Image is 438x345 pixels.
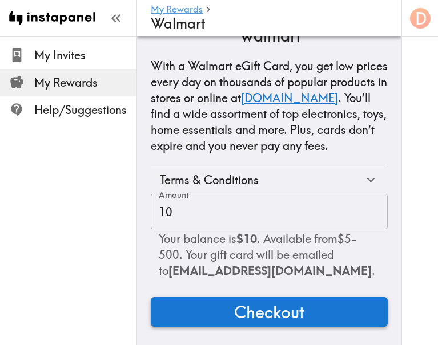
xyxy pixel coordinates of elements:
span: D [415,9,427,29]
button: Checkout [151,297,388,327]
a: [DOMAIN_NAME] [241,91,338,105]
a: My Rewards [151,5,203,15]
b: $10 [236,232,257,246]
div: Terms & Conditions [151,165,388,195]
button: D [409,7,432,30]
span: Help/Suggestions [34,102,136,118]
span: [EMAIL_ADDRESS][DOMAIN_NAME] [168,263,372,278]
span: Checkout [234,301,304,323]
p: With a Walmart eGift Card, you get low prices every day on thousands of popular products in store... [151,58,388,154]
h4: Walmart [151,15,379,32]
span: Your balance is . Available from $5 - 500 . Your gift card will be emailed to . [159,232,375,278]
span: My Rewards [34,75,136,91]
div: Terms & Conditions [160,172,363,188]
label: Amount [159,189,189,201]
span: My Invites [34,47,136,63]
